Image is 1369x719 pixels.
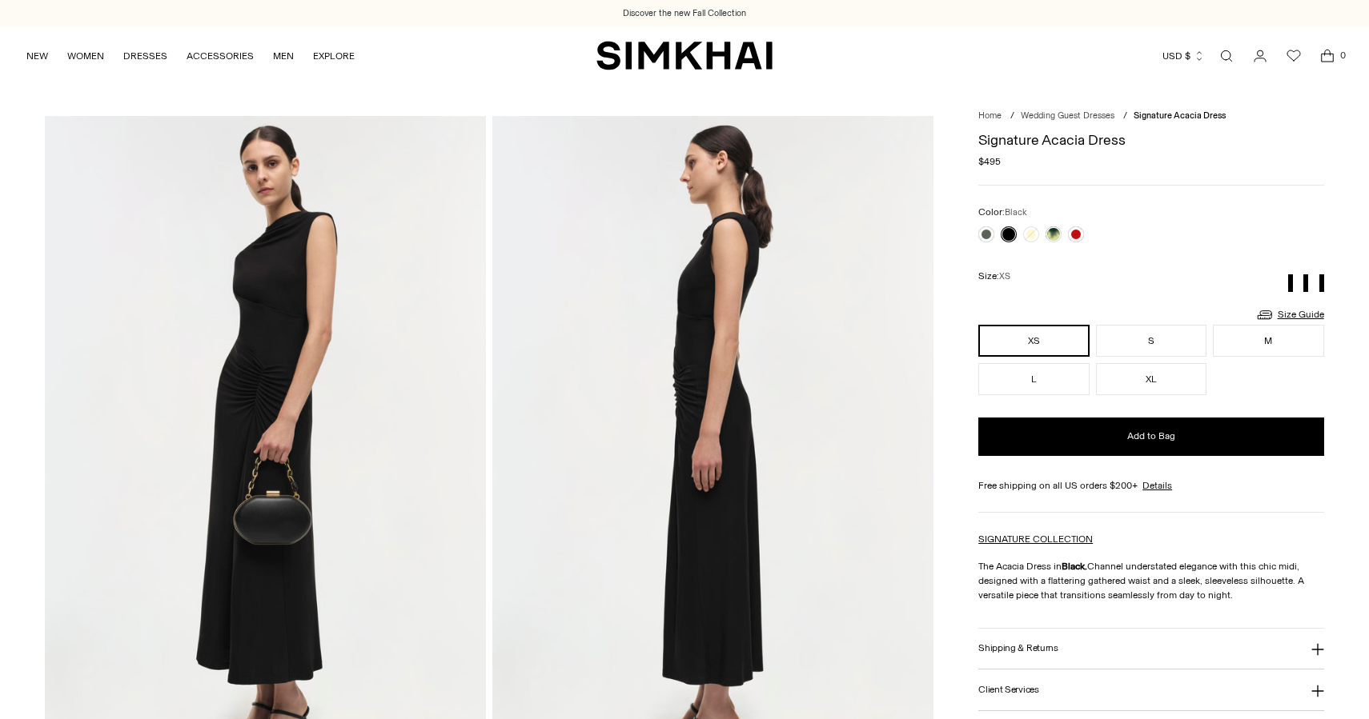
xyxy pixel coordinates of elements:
div: / [1010,110,1014,123]
h3: Shipping & Returns [978,643,1058,653]
h1: Signature Acacia Dress [978,133,1323,147]
a: MEN [273,38,294,74]
a: Go to the account page [1244,40,1276,72]
label: Color: [978,205,1027,220]
a: NEW [26,38,48,74]
a: Home [978,110,1002,121]
div: / [1123,110,1127,123]
p: The Acacia Dress in Channel understated elegance with this chic midi, designed with a flattering ... [978,559,1323,602]
span: Signature Acacia Dress [1134,110,1226,121]
a: SIMKHAI [596,40,773,71]
a: Wedding Guest Dresses [1021,110,1114,121]
button: M [1213,325,1323,357]
a: SIGNATURE COLLECTION [978,533,1093,545]
a: Open cart modal [1311,40,1343,72]
a: EXPLORE [313,38,355,74]
button: Client Services [978,669,1323,710]
button: XS [978,325,1089,357]
button: L [978,363,1089,395]
button: S [1096,325,1206,357]
span: Add to Bag [1127,429,1175,443]
span: 0 [1335,48,1350,62]
a: Open search modal [1210,40,1243,72]
span: $495 [978,154,1001,169]
a: Discover the new Fall Collection [623,7,746,20]
button: Add to Bag [978,417,1323,456]
a: WOMEN [67,38,104,74]
a: Details [1142,478,1172,493]
button: Shipping & Returns [978,629,1323,669]
h3: Client Services [978,685,1039,695]
div: Free shipping on all US orders $200+ [978,478,1323,493]
label: Size: [978,269,1010,284]
button: XL [1096,363,1206,395]
button: USD $ [1162,38,1205,74]
a: ACCESSORIES [187,38,254,74]
strong: Black. [1062,561,1087,572]
nav: breadcrumbs [978,110,1323,123]
span: XS [999,271,1010,282]
a: DRESSES [123,38,167,74]
span: Black [1005,207,1027,218]
a: Wishlist [1278,40,1310,72]
a: Size Guide [1255,305,1324,325]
